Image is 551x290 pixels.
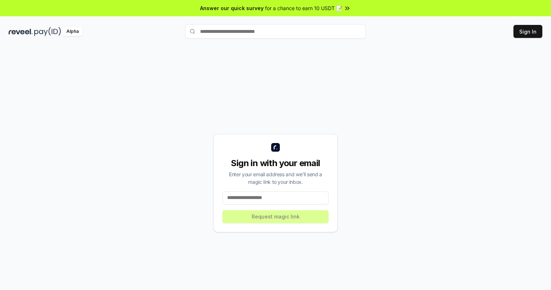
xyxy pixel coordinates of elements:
div: Alpha [62,27,83,36]
span: Answer our quick survey [200,4,264,12]
img: reveel_dark [9,27,33,36]
img: logo_small [271,143,280,152]
button: Sign In [513,25,542,38]
img: pay_id [34,27,61,36]
div: Enter your email address and we’ll send a magic link to your inbox. [222,170,329,186]
span: for a chance to earn 10 USDT 📝 [265,4,342,12]
div: Sign in with your email [222,157,329,169]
